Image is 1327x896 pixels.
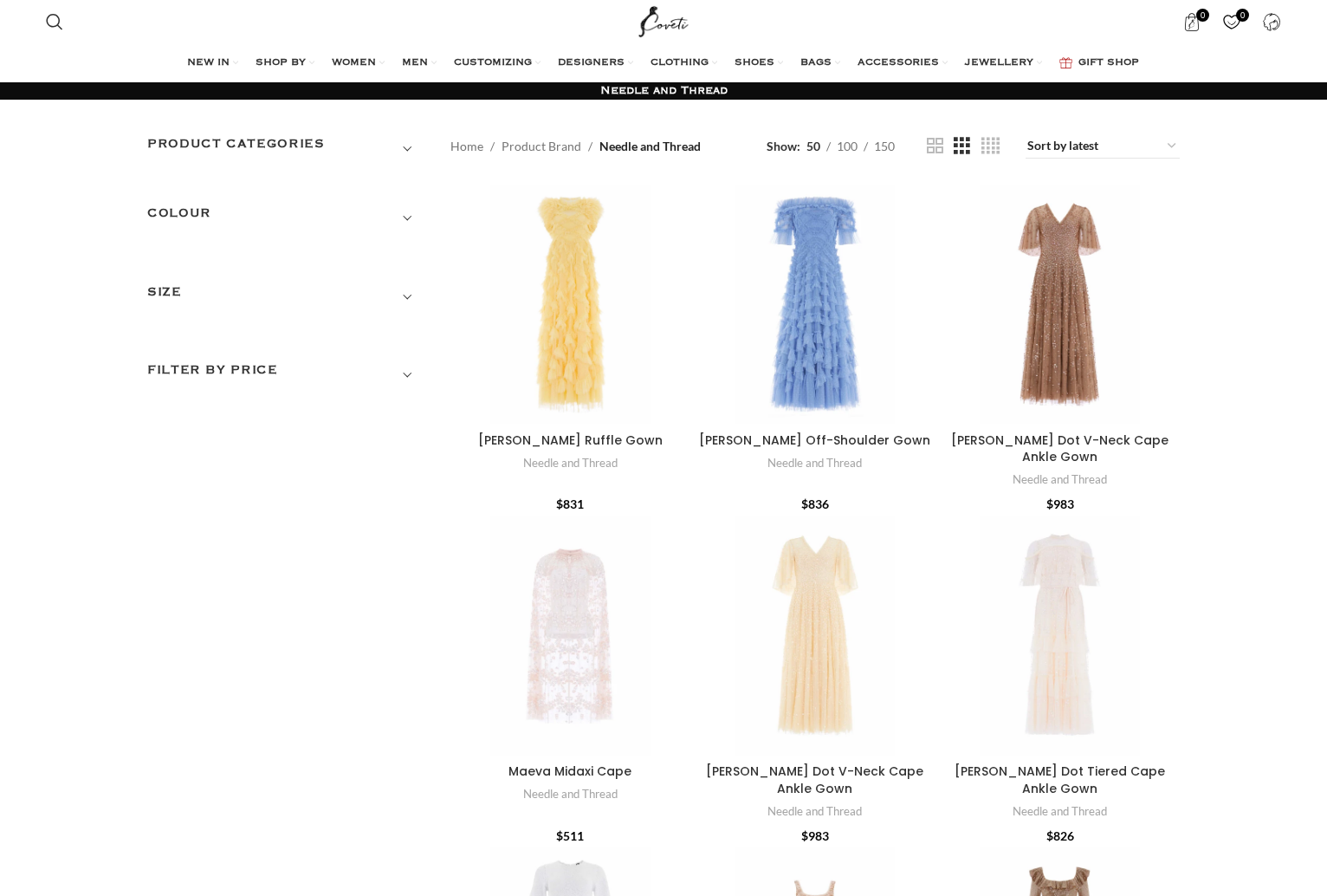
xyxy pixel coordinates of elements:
h3: Product categories [147,134,424,164]
a: Maeva Midaxi Cape [450,516,690,756]
a: Needle and Thread [767,803,862,820]
h3: Filter by price [147,360,424,390]
span: $ [801,828,808,843]
a: BAGS [800,46,840,81]
span: DESIGNERS [558,56,625,70]
span: SHOES [735,56,774,70]
bdi: 836 [801,497,829,511]
img: GiftBag [1059,57,1072,68]
span: $ [1046,828,1053,843]
bdi: 826 [1046,828,1074,843]
span: ACCESSORIES [858,56,939,70]
a: Leila Dot V-Neck Cape Ankle Gown [940,185,1180,425]
span: $ [801,497,808,511]
span: $ [556,497,563,511]
span: GIFT SHOP [1078,56,1139,70]
a: Search [37,4,72,39]
span: NEW IN [187,56,230,70]
a: NEW IN [187,46,238,81]
a: Lana Off-Shoulder Gown [696,185,935,425]
a: Site logo [635,13,693,28]
span: $ [1046,497,1053,511]
a: Needle and Thread [1013,803,1107,820]
a: GIFT SHOP [1059,46,1139,81]
span: MEN [402,56,428,70]
span: CLOTHING [651,56,709,70]
bdi: 983 [1046,497,1074,511]
a: WOMEN [332,46,385,81]
div: My Wishlist [1214,4,1250,39]
a: DESIGNERS [558,46,633,81]
a: Needle and Thread [1013,471,1107,488]
a: [PERSON_NAME] Dot Tiered Cape Ankle Gown [955,763,1165,797]
bdi: 831 [556,497,584,511]
a: Needle and Thread [523,786,618,802]
a: SHOES [735,46,783,81]
span: 0 [1236,9,1249,22]
span: $ [556,828,563,843]
a: [PERSON_NAME] Dot V-Neck Cape Ankle Gown [951,432,1168,466]
a: [PERSON_NAME] Ruffle Gown [478,432,663,449]
div: Main navigation [37,46,1289,81]
a: [PERSON_NAME] Dot V-Neck Cape Ankle Gown [706,763,923,797]
h3: COLOUR [147,204,424,233]
a: CUSTOMIZING [454,46,541,81]
a: JEWELLERY [965,46,1042,81]
a: Needle and Thread [523,455,618,471]
a: Leila Dot Tiered Cape Ankle Gown [940,516,1180,756]
span: JEWELLERY [965,56,1033,70]
a: MEN [402,46,437,81]
span: BAGS [800,56,832,70]
a: Genevieve Ruffle Gown [450,185,690,425]
a: Leila Dot V-Neck Cape Ankle Gown [696,516,935,756]
span: WOMEN [332,56,376,70]
a: Needle and Thread [767,455,862,471]
a: SHOP BY [256,46,314,81]
span: SHOP BY [256,56,306,70]
h3: SIZE [147,282,424,312]
a: 0 [1214,4,1250,39]
a: [PERSON_NAME] Off-Shoulder Gown [699,432,930,449]
a: ACCESSORIES [858,46,948,81]
a: 0 [1175,4,1210,39]
a: Maeva Midaxi Cape [508,763,631,780]
bdi: 983 [801,828,829,843]
bdi: 511 [556,828,584,843]
span: CUSTOMIZING [454,56,532,70]
a: CLOTHING [651,46,717,81]
span: 0 [1196,9,1209,22]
